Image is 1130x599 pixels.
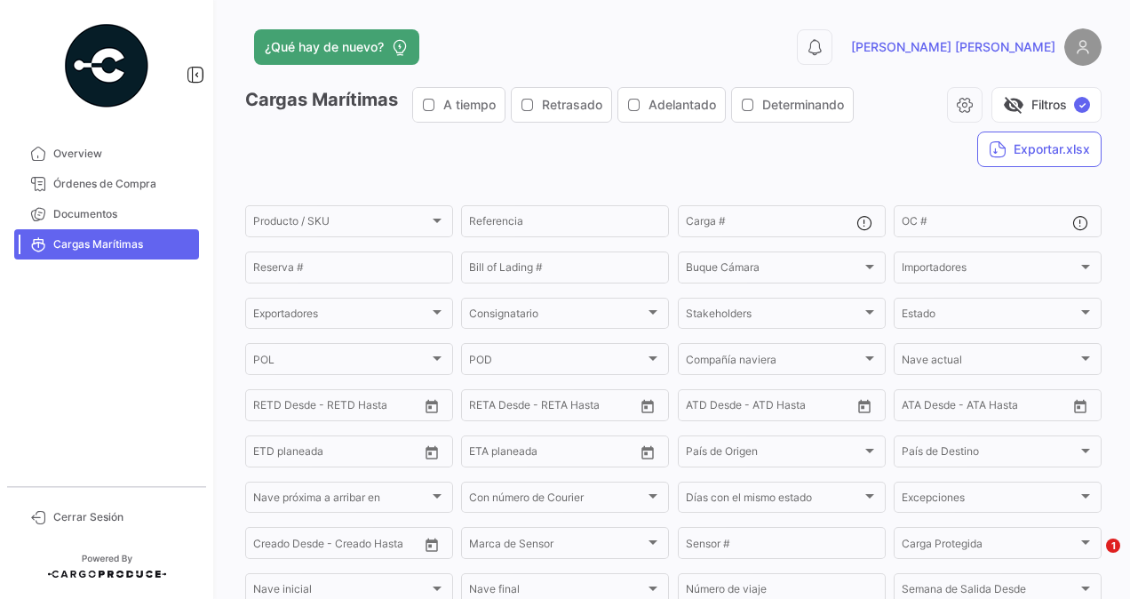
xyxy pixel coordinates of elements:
input: ATD Hasta [754,402,833,414]
span: Stakeholders [686,310,862,323]
span: Retrasado [542,96,602,114]
a: Documentos [14,199,199,229]
span: ✓ [1074,97,1090,113]
button: A tiempo [413,88,505,122]
span: Con número de Courier [469,494,645,507]
input: ATD Desde [686,402,742,414]
input: Creado Desde [253,540,324,553]
span: Marca de Sensor [469,540,645,553]
input: Creado Hasta [337,540,416,553]
span: Nave final [469,586,645,598]
span: Consignatario [469,310,645,323]
img: powered-by.png [62,21,151,110]
span: Semana de Salida Desde [902,586,1078,598]
input: Hasta [298,448,377,460]
span: Nave próxima a arribar en [253,494,429,507]
span: Adelantado [649,96,716,114]
button: ¿Qué hay de nuevo? [254,29,419,65]
span: Estado [902,310,1078,323]
span: Órdenes de Compra [53,176,192,192]
span: Producto / SKU [253,218,429,230]
input: Desde [253,402,285,414]
input: ATA Hasta [968,402,1047,414]
h3: Cargas Marítimas [245,87,859,123]
span: [PERSON_NAME] [PERSON_NAME] [851,38,1055,56]
span: Determinando [762,96,844,114]
span: Carga Protegida [902,540,1078,553]
span: Overview [53,146,192,162]
button: Determinando [732,88,853,122]
a: Overview [14,139,199,169]
button: Open calendar [418,531,445,558]
button: Open calendar [1067,393,1094,419]
button: Open calendar [634,393,661,419]
input: Desde [469,448,501,460]
span: Nave inicial [253,586,429,598]
a: Órdenes de Compra [14,169,199,199]
button: Open calendar [418,439,445,466]
input: Desde [253,448,285,460]
input: Desde [469,402,501,414]
button: visibility_offFiltros✓ [991,87,1102,123]
a: Cargas Marítimas [14,229,199,260]
span: 1 [1106,539,1120,553]
span: Documentos [53,206,192,222]
span: Buque Cámara [686,264,862,276]
img: placeholder-user.png [1064,28,1102,66]
button: Retrasado [512,88,611,122]
button: Exportar.xlsx [977,132,1102,167]
span: Compañía naviera [686,355,862,368]
span: Nave actual [902,355,1078,368]
span: POD [469,355,645,368]
input: Hasta [298,402,377,414]
input: Hasta [513,448,593,460]
span: Importadores [902,264,1078,276]
span: POL [253,355,429,368]
button: Open calendar [634,439,661,466]
input: ATA Desde [902,402,956,414]
span: ¿Qué hay de nuevo? [265,38,384,56]
span: Exportadores [253,310,429,323]
span: País de Destino [902,448,1078,460]
input: Hasta [513,402,593,414]
span: Cargas Marítimas [53,236,192,252]
span: Días con el mismo estado [686,494,862,507]
button: Open calendar [851,393,878,419]
button: Adelantado [618,88,725,122]
span: A tiempo [443,96,496,114]
iframe: Intercom live chat [1070,539,1112,581]
span: Cerrar Sesión [53,509,192,525]
button: Open calendar [418,393,445,419]
span: País de Origen [686,448,862,460]
span: Excepciones [902,494,1078,507]
span: visibility_off [1003,94,1024,116]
